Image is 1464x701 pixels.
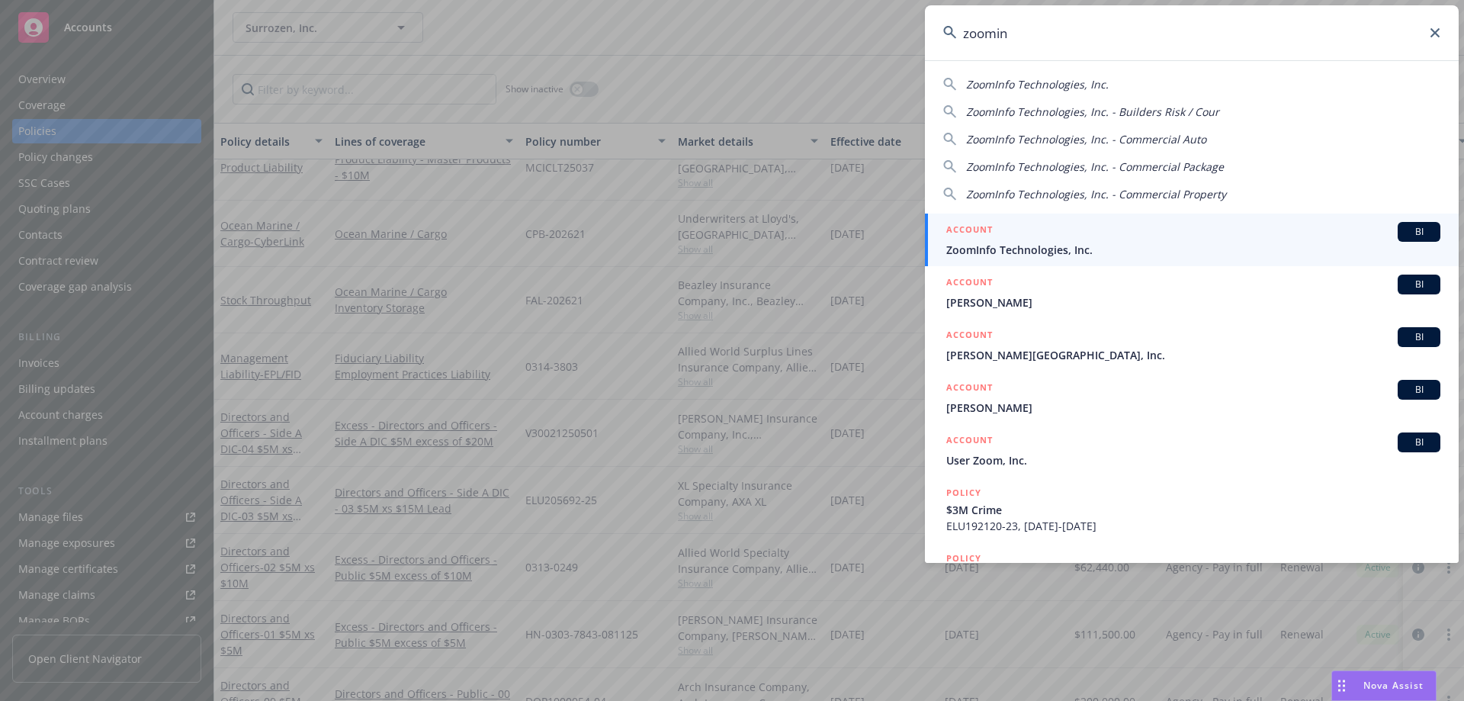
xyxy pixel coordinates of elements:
[946,294,1440,310] span: [PERSON_NAME]
[966,159,1224,174] span: ZoomInfo Technologies, Inc. - Commercial Package
[925,542,1459,608] a: POLICY
[925,371,1459,424] a: ACCOUNTBI[PERSON_NAME]
[966,77,1109,92] span: ZoomInfo Technologies, Inc.
[946,275,993,293] h5: ACCOUNT
[1404,330,1434,344] span: BI
[946,242,1440,258] span: ZoomInfo Technologies, Inc.
[925,424,1459,477] a: ACCOUNTBIUser Zoom, Inc.
[925,266,1459,319] a: ACCOUNTBI[PERSON_NAME]
[946,327,993,346] h5: ACCOUNT
[966,187,1226,201] span: ZoomInfo Technologies, Inc. - Commercial Property
[925,5,1459,60] input: Search...
[946,485,981,500] h5: POLICY
[946,380,993,398] h5: ACCOUNT
[1363,679,1424,692] span: Nova Assist
[946,452,1440,468] span: User Zoom, Inc.
[946,347,1440,363] span: [PERSON_NAME][GEOGRAPHIC_DATA], Inc.
[1404,278,1434,291] span: BI
[946,518,1440,534] span: ELU192120-23, [DATE]-[DATE]
[946,432,993,451] h5: ACCOUNT
[1332,671,1351,700] div: Drag to move
[1331,670,1437,701] button: Nova Assist
[946,551,981,566] h5: POLICY
[946,502,1440,518] span: $3M Crime
[946,222,993,240] h5: ACCOUNT
[1404,383,1434,397] span: BI
[966,105,1219,119] span: ZoomInfo Technologies, Inc. - Builders Risk / Cour
[966,132,1206,146] span: ZoomInfo Technologies, Inc. - Commercial Auto
[925,319,1459,371] a: ACCOUNTBI[PERSON_NAME][GEOGRAPHIC_DATA], Inc.
[925,214,1459,266] a: ACCOUNTBIZoomInfo Technologies, Inc.
[1404,436,1434,449] span: BI
[1404,225,1434,239] span: BI
[946,400,1440,416] span: [PERSON_NAME]
[925,477,1459,542] a: POLICY$3M CrimeELU192120-23, [DATE]-[DATE]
